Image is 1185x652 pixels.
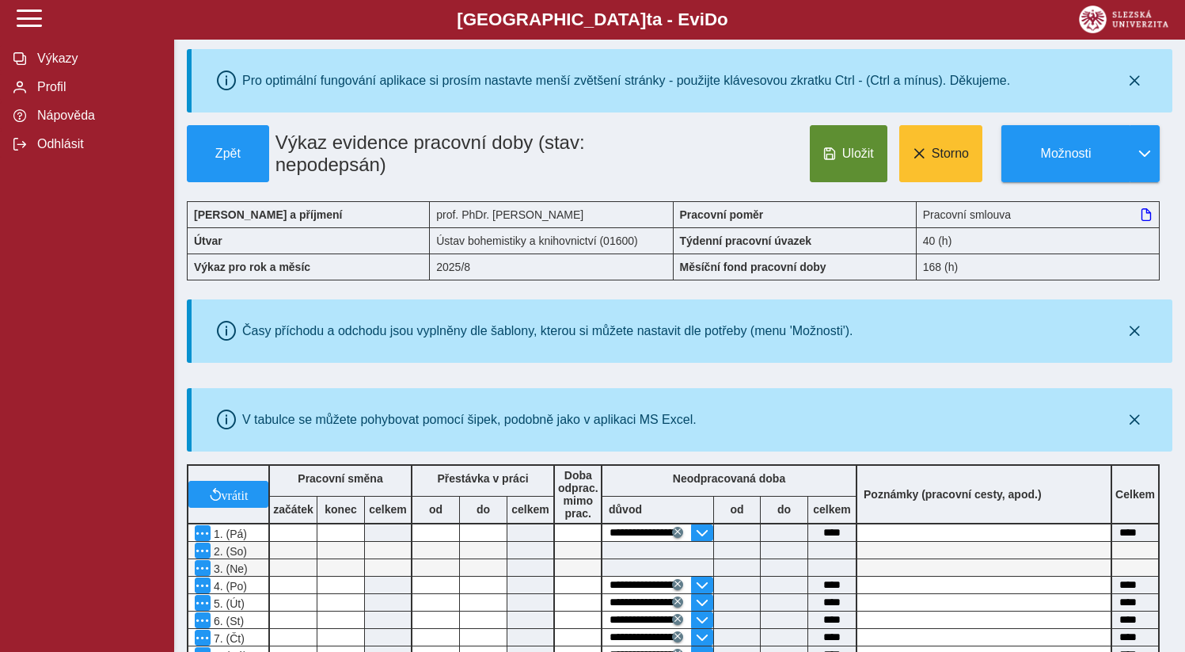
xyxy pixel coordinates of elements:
[187,125,269,182] button: Zpět
[673,472,785,485] b: Neodpracovaná doba
[917,254,1160,280] div: 168 (h)
[808,503,856,516] b: celkem
[842,147,874,161] span: Uložit
[270,503,317,516] b: začátek
[460,503,507,516] b: do
[269,125,598,182] h1: Výkaz evidence pracovní doby (stav: nepodepsán)
[194,208,342,221] b: [PERSON_NAME] a příjmení
[705,10,717,29] span: D
[430,227,673,254] div: Ústav bohemistiky a knihovnictví (01600)
[195,543,211,559] button: Menu
[430,201,673,227] div: prof. PhDr. [PERSON_NAME]
[1079,6,1168,33] img: logo_web_su.png
[646,10,651,29] span: t
[32,51,161,66] span: Výkazy
[298,472,382,485] b: Pracovní směna
[47,10,1138,30] b: [GEOGRAPHIC_DATA] a - Evi
[222,488,249,501] span: vrátit
[1001,125,1130,182] button: Možnosti
[917,201,1160,227] div: Pracovní smlouva
[195,630,211,646] button: Menu
[1015,147,1117,161] span: Možnosti
[194,147,262,161] span: Zpět
[188,481,268,508] button: vrátit
[242,324,853,338] div: Časy příchodu a odchodu jsou vyplněny dle šablony, kterou si můžete nastavit dle potřeby (menu 'M...
[211,615,244,627] span: 6. (St)
[195,560,211,576] button: Menu
[211,545,247,558] span: 2. (So)
[899,125,982,182] button: Storno
[680,234,812,247] b: Týdenní pracovní úvazek
[917,227,1160,254] div: 40 (h)
[211,580,247,593] span: 4. (Po)
[680,208,764,221] b: Pracovní poměr
[194,261,310,273] b: Výkaz pro rok a měsíc
[558,469,598,520] b: Doba odprac. mimo prac.
[810,125,887,182] button: Uložit
[211,528,247,540] span: 1. (Pá)
[717,10,728,29] span: o
[32,80,161,94] span: Profil
[507,503,553,516] b: celkem
[211,562,248,575] span: 3. (Ne)
[317,503,364,516] b: konec
[195,612,211,628] button: Menu
[32,137,161,151] span: Odhlásit
[211,597,245,610] span: 5. (Út)
[1115,488,1155,501] b: Celkem
[680,261,826,273] b: Měsíční fond pracovní doby
[194,234,222,247] b: Útvar
[365,503,411,516] b: celkem
[195,525,211,541] button: Menu
[430,254,673,280] div: 2025/8
[412,503,459,516] b: od
[609,503,642,516] b: důvod
[242,74,1010,88] div: Pro optimální fungování aplikace si prosím nastavte menší zvětšení stránky - použijte klávesovou ...
[32,109,161,123] span: Nápověda
[857,488,1048,501] b: Poznámky (pracovní cesty, apod.)
[761,503,807,516] b: do
[242,413,697,427] div: V tabulce se můžete pohybovat pomocí šipek, podobně jako v aplikaci MS Excel.
[437,472,528,485] b: Přestávka v práci
[211,632,245,645] span: 7. (Čt)
[932,147,969,161] span: Storno
[714,503,760,516] b: od
[195,595,211,611] button: Menu
[195,578,211,593] button: Menu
